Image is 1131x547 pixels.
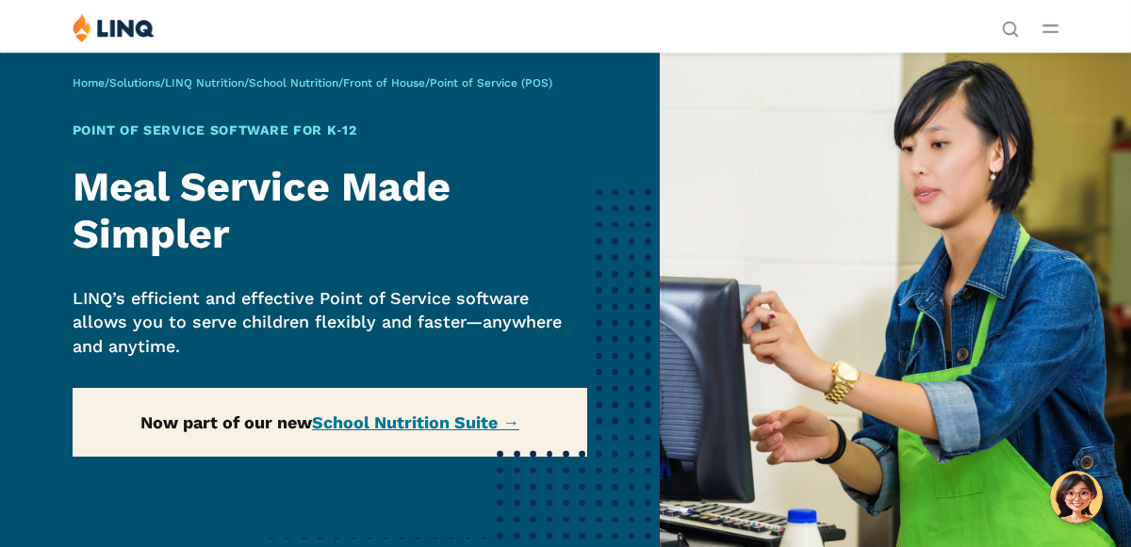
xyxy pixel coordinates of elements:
a: Front of House [343,76,425,89]
strong: Now part of our new [140,412,519,432]
a: Home [73,76,105,89]
button: Open Search Bar [1002,19,1019,36]
h1: Point of Service Software for K‑12 [73,121,587,140]
span: / / / / / [73,76,552,89]
a: Solutions [109,76,160,89]
button: Open Main Menu [1042,18,1058,39]
a: School Nutrition [249,76,338,89]
img: LINQ | K‑12 Software [73,13,155,42]
button: Hello, have a question? Let’s chat. [1050,471,1103,523]
span: Point of Service (POS) [430,76,552,89]
strong: Meal Service Made Simpler [73,163,451,258]
p: LINQ’s efficient and effective Point of Service software allows you to serve children flexibly an... [73,286,587,359]
a: LINQ Nutrition [165,76,244,89]
nav: Utility Navigation [1002,13,1019,36]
